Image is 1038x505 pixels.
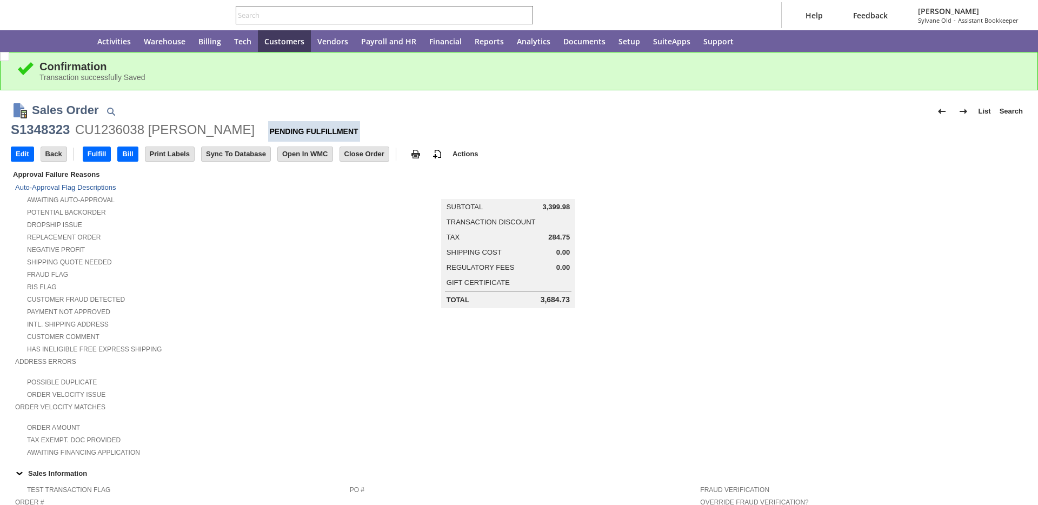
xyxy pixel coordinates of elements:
[264,36,304,46] span: Customers
[27,296,125,303] a: Customer Fraud Detected
[144,36,185,46] span: Warehouse
[11,147,34,161] input: Edit
[340,147,389,161] input: Close Order
[475,36,504,46] span: Reports
[236,9,518,22] input: Search
[27,378,97,386] a: Possible Duplicate
[104,105,117,118] img: Quick Find
[41,147,66,161] input: Back
[39,30,65,52] div: Shortcuts
[27,308,110,316] a: Payment not approved
[647,30,697,52] a: SuiteApps
[97,36,131,46] span: Activities
[27,391,105,398] a: Order Velocity Issue
[27,436,121,444] a: Tax Exempt. Doc Provided
[518,9,531,22] svg: Search
[447,218,536,226] a: Transaction Discount
[995,103,1027,120] a: Search
[853,10,888,21] span: Feedback
[563,36,605,46] span: Documents
[39,73,1021,82] div: Transaction successfully Saved
[228,30,258,52] a: Tech
[192,30,228,52] a: Billing
[703,36,734,46] span: Support
[27,196,115,204] a: Awaiting Auto-Approval
[39,61,1021,73] div: Confirmation
[311,30,355,52] a: Vendors
[258,30,311,52] a: Customers
[27,209,106,216] a: Potential Backorder
[556,263,570,272] span: 0.00
[548,233,570,242] span: 284.75
[27,283,57,291] a: RIS flag
[91,30,137,52] a: Activities
[15,358,76,366] a: Address Errors
[145,147,194,161] input: Print Labels
[618,36,640,46] span: Setup
[11,466,1023,480] div: Sales Information
[429,36,462,46] span: Financial
[350,486,364,494] a: PO #
[278,147,332,161] input: Open In WMC
[447,296,469,304] a: Total
[137,30,192,52] a: Warehouse
[27,258,112,266] a: Shipping Quote Needed
[15,183,116,191] a: Auto-Approval Flag Descriptions
[697,30,740,52] a: Support
[65,30,91,52] a: Home
[268,121,360,142] div: Pending Fulfillment
[958,16,1019,24] span: Assistant Bookkeeper
[27,449,140,456] a: Awaiting Financing Application
[75,121,255,138] div: CU1236038 [PERSON_NAME]
[653,36,690,46] span: SuiteApps
[447,233,460,241] a: Tax
[27,234,101,241] a: Replacement Order
[27,321,109,328] a: Intl. Shipping Address
[361,36,416,46] span: Payroll and HR
[918,6,1019,16] span: [PERSON_NAME]
[19,35,32,48] svg: Recent Records
[447,278,510,287] a: Gift Certificate
[543,203,570,211] span: 3,399.98
[13,30,39,52] a: Recent Records
[71,35,84,48] svg: Home
[510,30,557,52] a: Analytics
[957,105,970,118] img: Next
[83,147,111,161] input: Fulfill
[45,35,58,48] svg: Shortcuts
[27,486,110,494] a: Test Transaction Flag
[15,403,105,411] a: Order Velocity Matches
[27,271,68,278] a: Fraud Flag
[556,248,570,257] span: 0.00
[27,246,85,254] a: Negative Profit
[202,147,270,161] input: Sync To Database
[447,203,483,211] a: Subtotal
[612,30,647,52] a: Setup
[935,105,948,118] img: Previous
[557,30,612,52] a: Documents
[27,345,162,353] a: Has Ineligible Free Express Shipping
[517,36,550,46] span: Analytics
[447,263,514,271] a: Regulatory Fees
[423,30,468,52] a: Financial
[806,10,823,21] span: Help
[954,16,956,24] span: -
[447,248,502,256] a: Shipping Cost
[27,333,99,341] a: Customer Comment
[409,148,422,161] img: print.svg
[27,221,82,229] a: Dropship Issue
[11,466,1027,480] td: Sales Information
[317,36,348,46] span: Vendors
[198,36,221,46] span: Billing
[448,150,483,158] a: Actions
[11,121,70,138] div: S1348323
[974,103,995,120] a: List
[32,101,99,119] h1: Sales Order
[234,36,251,46] span: Tech
[918,16,951,24] span: Sylvane Old
[355,30,423,52] a: Payroll and HR
[431,148,444,161] img: add-record.svg
[11,168,345,181] div: Approval Failure Reasons
[27,424,80,431] a: Order Amount
[441,182,575,199] caption: Summary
